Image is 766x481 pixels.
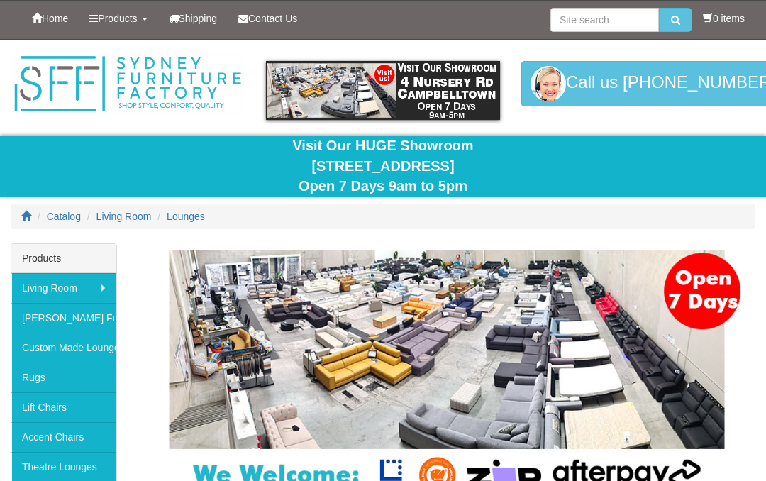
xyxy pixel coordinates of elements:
[550,8,659,32] input: Site search
[11,422,116,452] a: Accent Chairs
[42,13,68,24] span: Home
[11,363,116,392] a: Rugs
[703,11,745,26] li: 0 items
[79,1,157,36] a: Products
[248,13,297,24] span: Contact Us
[228,1,308,36] a: Contact Us
[11,54,245,114] img: Sydney Furniture Factory
[11,333,116,363] a: Custom Made Lounges
[11,136,755,197] div: Visit Our HUGE Showroom [STREET_ADDRESS] Open 7 Days 9am to 5pm
[11,303,116,333] a: [PERSON_NAME] Furniture
[179,13,218,24] span: Shipping
[98,13,137,24] span: Products
[21,1,79,36] a: Home
[266,61,500,120] img: showroom.gif
[158,1,228,36] a: Shipping
[96,211,152,222] a: Living Room
[11,244,116,273] div: Products
[167,211,205,222] a: Lounges
[11,392,116,422] a: Lift Chairs
[47,211,81,222] a: Catalog
[11,273,116,303] a: Living Room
